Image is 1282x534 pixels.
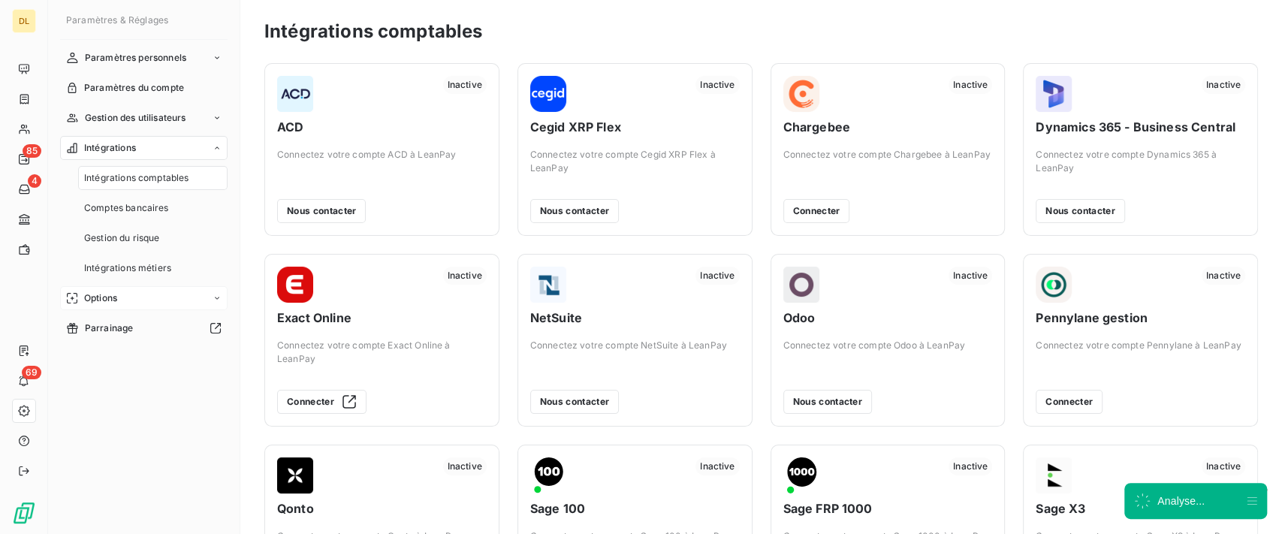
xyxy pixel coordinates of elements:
span: Exact Online [277,309,487,327]
button: Nous contacter [783,390,872,414]
div: DL [12,9,36,33]
span: Cegid XRP Flex [530,118,740,136]
span: Qonto [277,499,487,517]
img: Cegid XRP Flex logo [530,76,566,112]
span: Paramètres & Réglages [66,14,168,26]
span: Pennylane gestion [1036,309,1245,327]
img: NetSuite logo [530,267,566,303]
span: Inactive [695,76,739,94]
span: Chargebee [783,118,993,136]
span: 69 [22,366,41,379]
span: Connectez votre compte Pennylane à LeanPay [1036,339,1245,352]
button: Nous contacter [530,390,619,414]
button: Connecter [1036,390,1103,414]
span: Connectez votre compte Cegid XRP Flex à LeanPay [530,148,740,175]
a: Intégrations métiers [78,256,228,280]
a: Parrainage [60,316,228,340]
a: Intégrations comptables [78,166,228,190]
span: Connectez votre compte Exact Online à LeanPay [277,339,487,366]
span: Odoo [783,309,993,327]
span: 85 [23,144,41,158]
span: Paramètres du compte [84,81,184,95]
img: Qonto logo [277,457,313,493]
span: NetSuite [530,309,740,327]
img: Logo LeanPay [12,501,36,525]
span: Comptes bancaires [84,201,169,215]
span: Connectez votre compte ACD à LeanPay [277,148,487,161]
button: Nous contacter [530,199,619,223]
span: Sage FRP 1000 [783,499,993,517]
span: Connectez votre compte Chargebee à LeanPay [783,148,993,161]
h3: Intégrations comptables [264,18,482,45]
span: Inactive [949,457,992,475]
span: Inactive [443,457,487,475]
img: Sage FRP 1000 logo [783,457,819,493]
span: Inactive [443,76,487,94]
span: Paramètres personnels [85,51,186,65]
img: Chargebee logo [783,76,819,112]
button: Nous contacter [277,199,366,223]
button: Connecter [277,390,367,414]
span: Dynamics 365 - Business Central [1036,118,1245,136]
span: Connectez votre compte Odoo à LeanPay [783,339,993,352]
button: Connecter [783,199,850,223]
span: Sage X3 [1036,499,1245,517]
a: Gestion du risque [78,226,228,250]
img: Pennylane gestion logo [1036,267,1072,303]
span: Sage 100 [530,499,740,517]
span: Intégrations comptables [84,171,189,185]
span: Gestion des utilisateurs [85,111,186,125]
img: Sage X3 logo [1036,457,1072,493]
img: Sage 100 logo [530,457,566,493]
span: Options [84,291,117,305]
span: Gestion du risque [84,231,160,245]
span: Intégrations [84,141,136,155]
img: Odoo logo [783,267,819,303]
span: Connectez votre compte NetSuite à LeanPay [530,339,740,352]
a: Comptes bancaires [78,196,228,220]
a: Paramètres du compte [60,76,228,100]
button: Nous contacter [1036,199,1124,223]
span: Inactive [1202,267,1245,285]
span: Inactive [949,267,992,285]
span: Inactive [443,267,487,285]
span: Parrainage [85,321,134,335]
img: ACD logo [277,76,313,112]
span: Inactive [695,267,739,285]
span: Inactive [695,457,739,475]
img: Dynamics 365 - Business Central logo [1036,76,1072,112]
span: Connectez votre compte Dynamics 365 à LeanPay [1036,148,1245,175]
span: 4 [28,174,41,188]
span: Inactive [1202,76,1245,94]
span: ACD [277,118,487,136]
span: Intégrations métiers [84,261,171,275]
span: Inactive [1202,457,1245,475]
img: Exact Online logo [277,267,313,303]
span: Inactive [949,76,992,94]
